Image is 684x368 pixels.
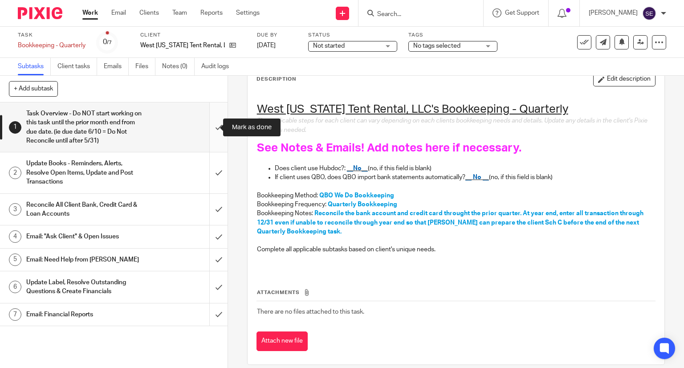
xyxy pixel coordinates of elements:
img: svg%3E [642,6,656,20]
u: West [US_STATE] Tent Rental, LLC's Bookkeeping - Quarterly [257,103,568,115]
input: Search [376,11,456,19]
a: Emails [104,58,129,75]
a: Settings [236,8,260,17]
p: If client uses QBO, does QBO import bank statements automatically? (no, if this field is blank) [275,173,655,182]
small: /7 [107,40,112,45]
a: Subtasks [18,58,51,75]
a: Clients [139,8,159,17]
div: Bookkeeping - Quarterly [18,41,85,50]
div: 2 [9,167,21,179]
span: The applicable steps for each client can vary depending on each clients bookkeeping needs and det... [257,118,649,133]
p: [PERSON_NAME] [589,8,638,17]
button: Edit description [593,72,655,86]
span: Reconcile the bank account and credit card throught the prior quarter. At year end, enter all tra... [257,210,645,235]
div: 1 [9,121,21,134]
div: 4 [9,230,21,243]
label: Status [308,32,397,39]
a: Reports [200,8,223,17]
span: See Notes & Emails! Add notes here if necessary. [257,142,521,154]
span: __ No __ [465,174,489,180]
h1: Email: "Ask Client" & Open Issues [26,230,142,243]
label: Task [18,32,85,39]
button: + Add subtask [9,81,58,96]
label: Due by [257,32,297,39]
span: [DATE] [257,42,276,49]
a: Client tasks [57,58,97,75]
p: Bookkeeping Notes: [257,209,655,236]
span: There are no files attached to this task. [257,309,364,315]
p: Complete all applicable subtasks based on client's unique needs. [257,245,655,254]
a: Team [172,8,187,17]
a: Notes (0) [162,58,195,75]
div: 7 [9,308,21,321]
span: Not started [313,43,345,49]
a: Email [111,8,126,17]
a: Files [135,58,155,75]
span: QBO We Do Bookkeeping [319,192,394,199]
h1: Update Books - Reminders, Alerts, Resolve Open Items, Update and Post Transactions [26,157,142,188]
p: West [US_STATE] Tent Rental, LLC [140,41,225,50]
button: Attach new file [256,331,308,352]
div: 0 [103,37,112,47]
span: Attachments [257,290,300,295]
label: Client [140,32,246,39]
p: Bookkeeping Frequency: [257,200,655,209]
h1: Task Overview - Do NOT start working on this task until the prior month end from due date. (ie du... [26,107,142,147]
p: Bookkeeping Method: [257,191,655,200]
img: Pixie [18,7,62,19]
a: Audit logs [201,58,236,75]
h1: Update Label, Resolve Outstanding Questions & Create Financials [26,276,142,298]
span: Get Support [505,10,539,16]
a: Work [82,8,98,17]
div: 5 [9,254,21,266]
p: Does client use Hubdoc?: (no, if this field is blank) [275,164,655,173]
span: __No__ [347,165,368,172]
span: No tags selected [413,43,460,49]
div: 6 [9,281,21,293]
p: Description [256,76,296,83]
span: Quarterly Bookkeeping [328,201,397,208]
h1: Email: Need Help from [PERSON_NAME] [26,253,142,266]
label: Tags [408,32,497,39]
div: 3 [9,203,21,216]
h1: Email: Financial Reports [26,308,142,321]
h1: Reconcile All Client Bank, Credit Card & Loan Accounts [26,198,142,221]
